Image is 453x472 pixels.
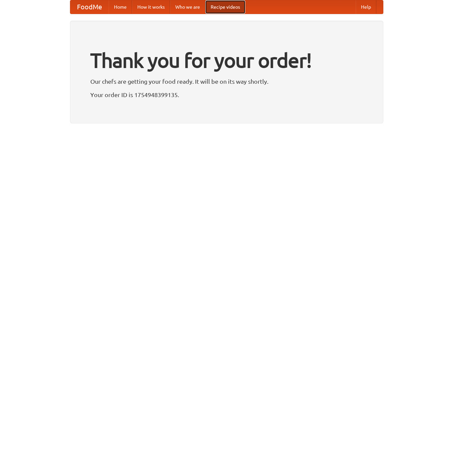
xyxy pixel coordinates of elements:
[70,0,109,14] a: FoodMe
[90,44,363,76] h1: Thank you for your order!
[205,0,245,14] a: Recipe videos
[109,0,132,14] a: Home
[90,90,363,100] p: Your order ID is 1754948399135.
[132,0,170,14] a: How it works
[170,0,205,14] a: Who we are
[356,0,376,14] a: Help
[90,76,363,86] p: Our chefs are getting your food ready. It will be on its way shortly.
